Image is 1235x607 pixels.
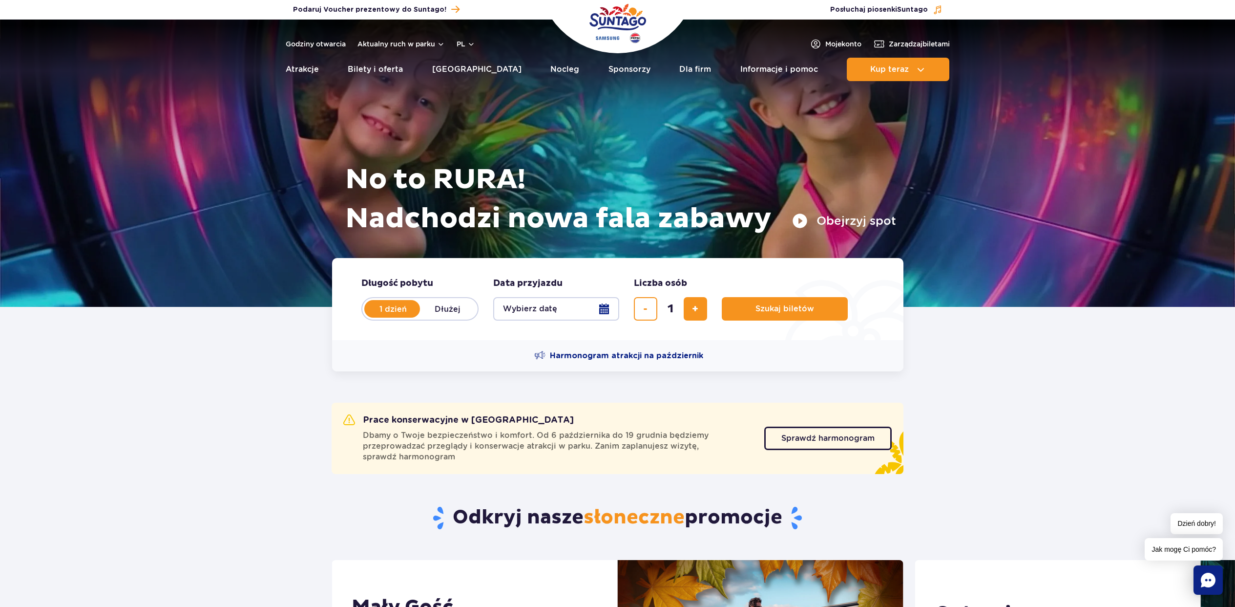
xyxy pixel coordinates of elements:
[332,505,903,531] h2: Odkryj nasze promocje
[810,38,861,50] a: Mojekonto
[357,40,445,48] button: Aktualny ruch w parku
[343,414,574,426] h2: Prace konserwacyjne w [GEOGRAPHIC_DATA]
[830,5,942,15] button: Posłuchaj piosenkiSuntago
[825,39,861,49] span: Moje konto
[897,6,928,13] span: Suntago
[493,278,563,289] span: Data przyjazdu
[792,213,896,229] button: Obejrzyj spot
[740,58,818,81] a: Informacje i pomoc
[830,5,928,15] span: Posłuchaj piosenki
[420,299,476,319] label: Dłużej
[847,58,949,81] button: Kup teraz
[1145,538,1223,561] span: Jak mogę Ci pomóc?
[722,297,848,321] button: Szukaj biletów
[361,278,433,289] span: Długość pobytu
[781,434,875,442] span: Sprawdź harmonogram
[348,58,403,81] a: Bilety i oferta
[293,3,460,16] a: Podaruj Voucher prezentowy do Suntago!
[550,58,579,81] a: Nocleg
[293,5,446,15] span: Podaruj Voucher prezentowy do Suntago!
[889,39,950,49] span: Zarządzaj biletami
[1171,513,1223,534] span: Dzień dobry!
[873,38,950,50] a: Zarządzajbiletami
[1193,565,1223,595] div: Chat
[286,58,319,81] a: Atrakcje
[679,58,711,81] a: Dla firm
[550,350,703,361] span: Harmonogram atrakcji na październik
[493,297,619,321] button: Wybierz datę
[634,278,687,289] span: Liczba osób
[432,58,522,81] a: [GEOGRAPHIC_DATA]
[584,505,685,530] span: słoneczne
[534,350,703,362] a: Harmonogram atrakcji na październik
[332,258,903,340] form: Planowanie wizyty w Park of Poland
[457,39,475,49] button: pl
[286,39,346,49] a: Godziny otwarcia
[634,297,657,321] button: usuń bilet
[755,304,814,313] span: Szukaj biletów
[684,297,707,321] button: dodaj bilet
[345,160,896,238] h1: No to RURA! Nadchodzi nowa fala zabawy
[608,58,650,81] a: Sponsorzy
[659,297,682,321] input: liczba biletów
[870,65,909,74] span: Kup teraz
[764,427,892,450] a: Sprawdź harmonogram
[365,299,421,319] label: 1 dzień
[363,430,753,462] span: Dbamy o Twoje bezpieczeństwo i komfort. Od 6 października do 19 grudnia będziemy przeprowadzać pr...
